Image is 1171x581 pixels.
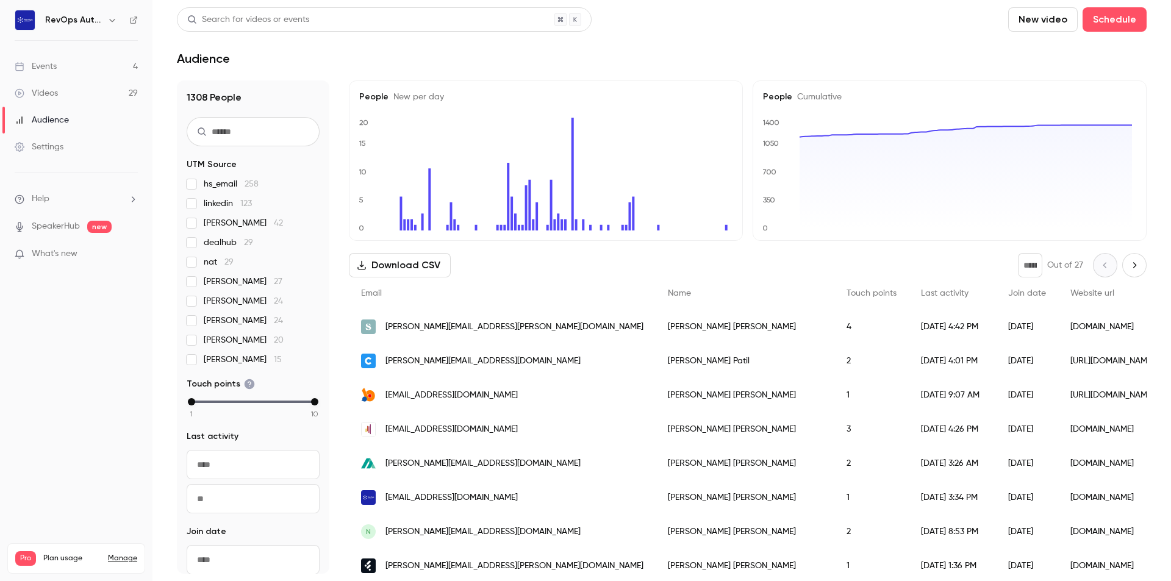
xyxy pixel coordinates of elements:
span: Email [361,289,382,298]
div: [DATE] 4:01 PM [909,344,996,378]
span: [PERSON_NAME][EMAIL_ADDRESS][DOMAIN_NAME] [385,355,581,368]
text: 0 [762,224,768,232]
div: [DATE] [996,310,1058,344]
div: [DATE] [996,344,1058,378]
span: Join date [187,526,226,538]
span: [EMAIL_ADDRESS][DOMAIN_NAME] [385,491,518,504]
span: [PERSON_NAME][EMAIL_ADDRESS][DOMAIN_NAME] [385,526,581,538]
div: max [311,398,318,405]
button: Schedule [1083,7,1147,32]
h1: Audience [177,51,230,66]
div: 4 [834,310,909,344]
text: 350 [763,196,775,204]
span: [PERSON_NAME] [204,276,282,288]
div: [DATE] 3:26 AM [909,446,996,480]
img: sommsation.com [361,319,376,334]
span: 15 [274,355,282,364]
span: Touch points [187,378,255,390]
span: UTM Source [187,159,237,171]
div: Events [15,60,57,73]
p: Out of 27 [1047,259,1083,271]
div: [DATE] 4:26 PM [909,412,996,446]
div: [DATE] [996,412,1058,446]
button: New video [1008,7,1078,32]
div: [DATE] [996,378,1058,412]
span: What's new [32,248,77,260]
span: [PERSON_NAME] [204,217,283,229]
div: [DOMAIN_NAME] [1058,480,1166,515]
span: 258 [245,180,259,188]
div: Search for videos or events [187,13,309,26]
span: 123 [240,199,252,208]
img: brightmarketingcompany.co.uk [361,388,376,402]
div: [DATE] 8:53 PM [909,515,996,549]
span: Name [668,289,691,298]
a: Manage [108,554,137,563]
span: 10 [311,408,318,419]
div: [PERSON_NAME] [PERSON_NAME] [656,412,834,446]
span: 29 [244,238,253,247]
div: [DATE] [996,515,1058,549]
div: 2 [834,446,909,480]
div: [DATE] [996,480,1058,515]
span: [PERSON_NAME] [204,295,283,307]
span: N [366,526,371,537]
span: Last activity [187,430,238,443]
h5: People [763,91,1136,103]
div: [PERSON_NAME] Patil [656,344,834,378]
div: [DOMAIN_NAME] [1058,412,1166,446]
span: [PERSON_NAME] [204,354,282,366]
img: revopsautomated.com [361,490,376,505]
span: Touch points [847,289,897,298]
img: finix.com [361,558,376,573]
span: [PERSON_NAME][EMAIL_ADDRESS][DOMAIN_NAME] [385,457,581,470]
button: Download CSV [349,253,451,277]
span: Last activity [921,289,969,298]
span: [PERSON_NAME] [204,315,283,327]
button: Next page [1122,253,1147,277]
span: New per day [389,93,444,101]
span: [PERSON_NAME][EMAIL_ADDRESS][PERSON_NAME][DOMAIN_NAME] [385,560,643,572]
span: Plan usage [43,554,101,563]
li: help-dropdown-opener [15,193,138,205]
div: [DOMAIN_NAME] [1058,515,1166,549]
a: SpeakerHub [32,220,80,233]
span: hs_email [204,178,259,190]
text: 700 [762,168,776,176]
img: dynamicplanner.com [361,422,376,437]
span: linkedin [204,198,252,210]
h5: People [359,91,732,103]
img: accountaim.com [361,456,376,471]
span: 24 [274,297,283,305]
span: Join date [1008,289,1046,298]
h1: 1308 People [187,90,320,105]
span: [EMAIL_ADDRESS][DOMAIN_NAME] [385,389,518,402]
h6: RevOps Automated [45,14,102,26]
span: 24 [274,316,283,325]
text: 1400 [762,118,779,127]
span: 42 [274,219,283,227]
text: 0 [359,224,364,232]
div: [DATE] 4:42 PM [909,310,996,344]
div: [URL][DOMAIN_NAME] [1058,378,1166,412]
div: min [188,398,195,405]
div: [URL][DOMAIN_NAME] [1058,344,1166,378]
span: 1 [190,408,193,419]
div: 2 [834,344,909,378]
span: Cumulative [792,93,842,101]
div: [DOMAIN_NAME] [1058,446,1166,480]
div: Videos [15,87,58,99]
div: Audience [15,114,69,126]
div: 1 [834,480,909,515]
span: Help [32,193,49,205]
div: 1 [834,378,909,412]
div: [PERSON_NAME] [PERSON_NAME] [656,515,834,549]
div: 2 [834,515,909,549]
text: 1050 [762,139,779,148]
div: 3 [834,412,909,446]
span: nat [204,256,234,268]
div: [PERSON_NAME] [PERSON_NAME] [656,446,834,480]
div: [PERSON_NAME] [PERSON_NAME] [656,480,834,515]
div: [DATE] [996,446,1058,480]
span: 20 [274,336,284,344]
